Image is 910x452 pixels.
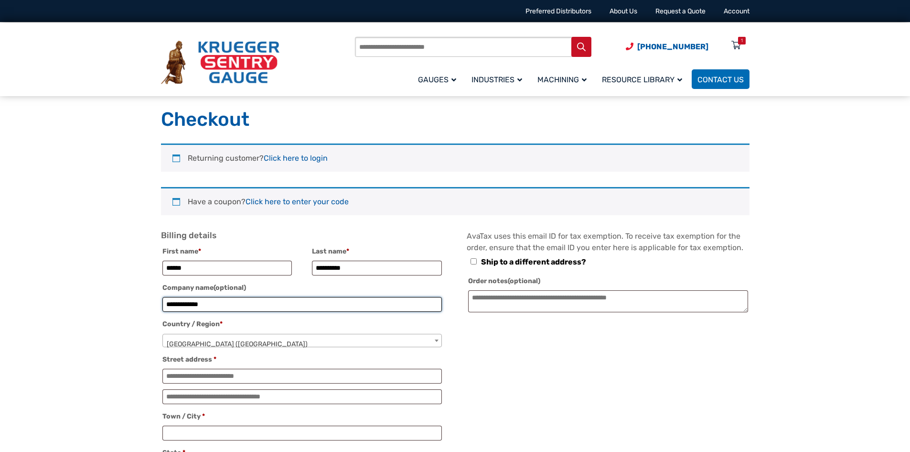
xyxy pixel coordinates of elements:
h3: Billing details [161,231,443,241]
span: (optional) [214,284,246,292]
h1: Checkout [161,108,749,132]
span: Industries [471,75,522,84]
label: Order notes [468,275,748,288]
span: United States (US) [163,334,441,354]
span: Machining [537,75,587,84]
a: Click here to login [264,154,328,163]
a: Phone Number (920) 434-8860 [626,41,708,53]
label: Country / Region [162,318,442,331]
label: Town / City [162,410,442,423]
a: Machining [532,68,596,90]
label: Company name [162,281,442,295]
span: Gauges [418,75,456,84]
a: Gauges [412,68,466,90]
div: Returning customer? [161,143,749,172]
label: Street address [162,353,442,366]
img: Krueger Sentry Gauge [161,41,279,85]
input: Ship to a different address? [471,258,477,265]
a: Request a Quote [655,7,706,15]
a: Preferred Distributors [525,7,591,15]
span: (optional) [508,277,540,285]
a: Industries [466,68,532,90]
span: Contact Us [697,75,744,84]
label: Last name [312,245,442,258]
span: [PHONE_NUMBER] [637,42,708,51]
span: Ship to a different address? [481,257,586,266]
label: First name [162,245,292,258]
a: Account [724,7,749,15]
span: Country / Region [162,334,442,347]
a: About Us [610,7,637,15]
a: Contact Us [692,69,749,89]
a: Enter your coupon code [246,197,349,206]
div: Have a coupon? [161,187,749,215]
div: AvaTax uses this email ID for tax exemption. To receive tax exemption for the order, ensure that ... [467,231,749,317]
div: 1 [741,37,743,44]
span: Resource Library [602,75,682,84]
a: Resource Library [596,68,692,90]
